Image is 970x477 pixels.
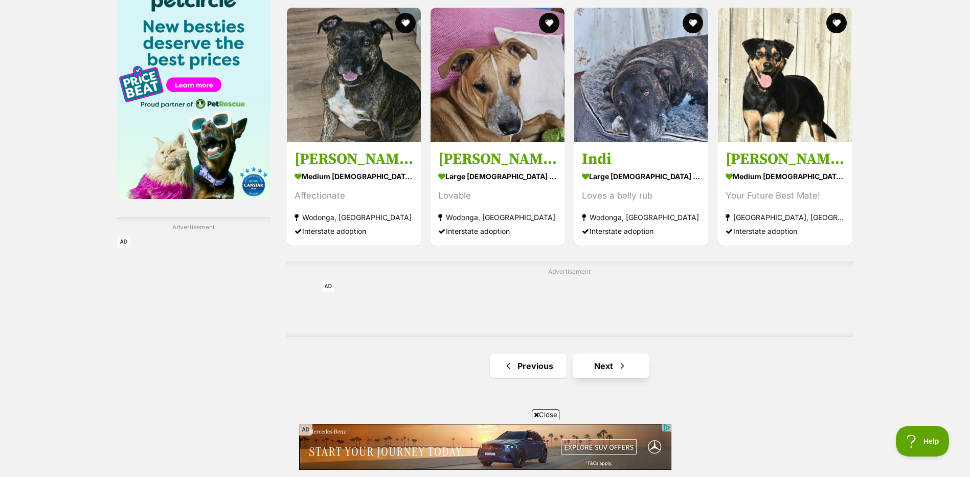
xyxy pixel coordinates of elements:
[683,13,703,33] button: favourite
[395,13,416,33] button: favourite
[582,168,701,183] strong: large [DEMOGRAPHIC_DATA] Dog
[574,8,708,142] img: Indi - Mixed Breed Dog
[726,149,844,168] h3: [PERSON_NAME]
[438,224,557,237] div: Interstate adoption
[718,8,852,142] img: Bert - Australian Kelpie Dog
[295,224,413,237] div: Interstate adoption
[431,8,565,142] img: Jackson. - Mixed Dog
[322,280,818,327] iframe: Advertisement
[287,141,421,245] a: [PERSON_NAME] medium [DEMOGRAPHIC_DATA] Dog Affectionate Wodonga, [GEOGRAPHIC_DATA] Interstate ad...
[539,13,559,33] button: favourite
[295,168,413,183] strong: medium [DEMOGRAPHIC_DATA] Dog
[582,210,701,224] strong: Wodonga, [GEOGRAPHIC_DATA]
[582,149,701,168] h3: Indi
[431,141,565,245] a: [PERSON_NAME]. large [DEMOGRAPHIC_DATA] Dog Lovable Wodonga, [GEOGRAPHIC_DATA] Interstate adoption
[726,168,844,183] strong: medium [DEMOGRAPHIC_DATA] Dog
[295,149,413,168] h3: [PERSON_NAME]
[295,210,413,224] strong: Wodonga, [GEOGRAPHIC_DATA]
[827,13,847,33] button: favourite
[438,149,557,168] h3: [PERSON_NAME].
[438,168,557,183] strong: large [DEMOGRAPHIC_DATA] Dog
[286,354,853,378] nav: Pagination
[286,262,853,337] div: Advertisement
[582,224,701,237] div: Interstate adoption
[295,188,413,202] div: Affectionate
[117,236,130,248] span: AD
[726,210,844,224] strong: [GEOGRAPHIC_DATA], [GEOGRAPHIC_DATA]
[582,188,701,202] div: Loves a belly rub
[532,409,559,420] span: Close
[299,424,312,436] span: AD
[490,354,567,378] a: Previous page
[573,354,649,378] a: Next page
[718,141,852,245] a: [PERSON_NAME] medium [DEMOGRAPHIC_DATA] Dog Your Future Best Mate! [GEOGRAPHIC_DATA], [GEOGRAPHIC...
[726,188,844,202] div: Your Future Best Mate!
[726,224,844,237] div: Interstate adoption
[438,188,557,202] div: Lovable
[287,8,421,142] img: Flynt - Staffordshire Bull Terrier Dog
[574,141,708,245] a: Indi large [DEMOGRAPHIC_DATA] Dog Loves a belly rub Wodonga, [GEOGRAPHIC_DATA] Interstate adoption
[896,426,950,457] iframe: Help Scout Beacon - Open
[322,280,335,292] span: AD
[438,210,557,224] strong: Wodonga, [GEOGRAPHIC_DATA]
